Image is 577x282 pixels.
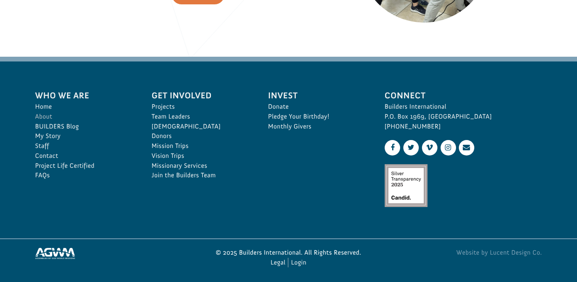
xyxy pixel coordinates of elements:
[403,140,419,155] a: Twitter
[268,89,367,102] span: Invest
[35,171,134,180] a: FAQs
[385,140,400,155] a: Facebook
[151,102,251,112] a: Projects
[35,102,134,112] a: Home
[35,89,134,102] span: Who We Are
[206,248,371,258] p: © 2025 Builders International. All Rights Reserved.
[35,248,75,259] img: Assemblies of God World Missions
[459,140,474,155] a: Contact Us
[151,141,251,151] a: Mission Trips
[35,112,134,122] a: About
[151,171,251,180] a: Join the Builders Team
[291,258,307,268] a: Login
[14,25,109,30] div: to
[35,131,134,141] a: My Story
[151,112,251,122] a: Team Leaders
[151,161,251,171] a: Missionary Services
[385,89,542,102] span: Connect
[441,140,456,155] a: Instagram
[151,89,251,102] span: Get Involved
[14,8,109,24] div: Bethel Assembly of [DEMOGRAPHIC_DATA] donated $1,000
[14,32,20,37] img: US.png
[35,141,134,151] a: Staff
[268,112,367,122] a: Pledge Your Birthday!
[112,16,148,30] button: Donate
[268,102,367,112] a: Donate
[21,32,109,37] span: [DEMOGRAPHIC_DATA] , [GEOGRAPHIC_DATA]
[422,140,437,155] a: Vimeo
[35,161,134,171] a: Project Life Certified
[268,122,367,132] a: Monthly Givers
[35,151,134,161] a: Contact
[151,151,251,161] a: Vision Trips
[377,248,542,258] a: Website by Lucent Design Co.
[19,24,67,30] strong: Builders International
[385,102,542,131] p: Builders International P.O. Box 1969, [GEOGRAPHIC_DATA] [PHONE_NUMBER]
[35,122,134,132] a: BUILDERS Blog
[151,122,251,132] a: [DEMOGRAPHIC_DATA]
[151,131,251,141] a: Donors
[270,258,286,268] a: Legal
[385,164,427,207] img: Silver Transparency Rating for 2025 by Candid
